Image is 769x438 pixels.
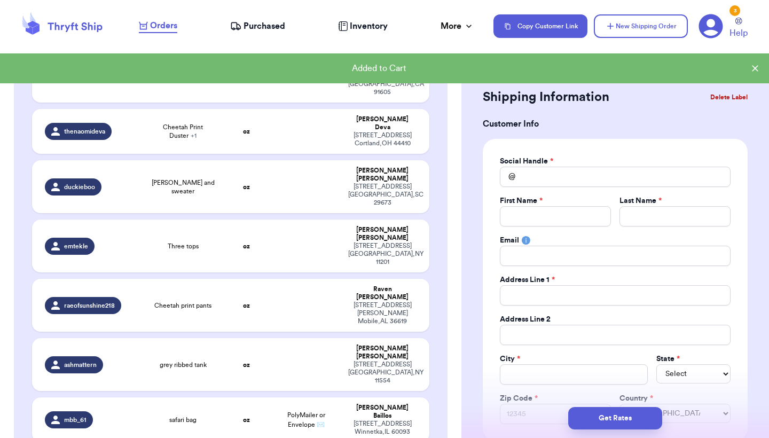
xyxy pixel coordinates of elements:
div: [PERSON_NAME] [PERSON_NAME] [348,167,417,183]
a: Help [729,18,748,40]
label: Address Line 1 [500,275,555,285]
label: First Name [500,195,543,206]
span: ashmattern [64,361,97,369]
span: Inventory [350,20,388,33]
strong: oz [243,302,250,309]
a: Inventory [338,20,388,33]
label: State [656,354,680,364]
span: safari bag [169,416,197,424]
span: grey ribbed tank [160,361,207,369]
label: Address Line 2 [500,314,551,325]
a: Purchased [230,20,285,33]
span: Purchased [244,20,285,33]
span: Three tops [168,242,199,251]
div: [STREET_ADDRESS] Winnetka , IL 60093 [348,420,417,436]
div: 3 [729,5,740,16]
strong: oz [243,417,250,423]
h3: Customer Info [483,118,748,130]
div: [STREET_ADDRESS][PERSON_NAME] Mobile , AL 36619 [348,301,417,325]
button: Copy Customer Link [493,14,587,38]
span: mbb_61 [64,416,87,424]
span: emtekle [64,242,88,251]
button: Delete Label [706,85,752,109]
strong: oz [243,243,250,249]
div: [STREET_ADDRESS] Cortland , OH 44410 [348,131,417,147]
label: Zip Code [500,393,538,404]
span: Orders [150,19,177,32]
strong: oz [243,362,250,368]
a: Orders [139,19,177,33]
div: [STREET_ADDRESS] [GEOGRAPHIC_DATA] , NY 11201 [348,242,417,266]
div: [STREET_ADDRESS] [GEOGRAPHIC_DATA] , SC 29673 [348,183,417,207]
span: + 1 [191,132,197,139]
span: raeofsunshine218 [64,301,115,310]
div: Raven [PERSON_NAME] [348,285,417,301]
div: [PERSON_NAME] Deva [348,115,417,131]
span: Cheetah Print Duster [150,123,216,140]
div: [STREET_ADDRESS] [GEOGRAPHIC_DATA] , NY 11554 [348,361,417,385]
label: Country [619,393,653,404]
span: duckieboo [64,183,95,191]
strong: oz [243,128,250,135]
button: New Shipping Order [594,14,688,38]
div: [PERSON_NAME] [PERSON_NAME] [348,226,417,242]
label: Email [500,235,519,246]
span: Cheetah print pants [154,301,211,310]
h2: Shipping Information [483,89,609,106]
div: [PERSON_NAME] Baillos [348,404,417,420]
label: City [500,354,520,364]
strong: oz [243,184,250,190]
button: Get Rates [568,407,662,429]
div: Added to Cart [9,62,750,75]
a: 3 [699,14,723,38]
span: PolyMailer or Envelope ✉️ [287,412,325,428]
span: thenaomideva [64,127,105,136]
span: Help [729,27,748,40]
div: [PERSON_NAME] [PERSON_NAME] [348,345,417,361]
div: More [441,20,474,33]
label: Social Handle [500,156,553,167]
label: Last Name [619,195,662,206]
span: [PERSON_NAME] and sweater [150,178,216,195]
div: @ [500,167,515,187]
